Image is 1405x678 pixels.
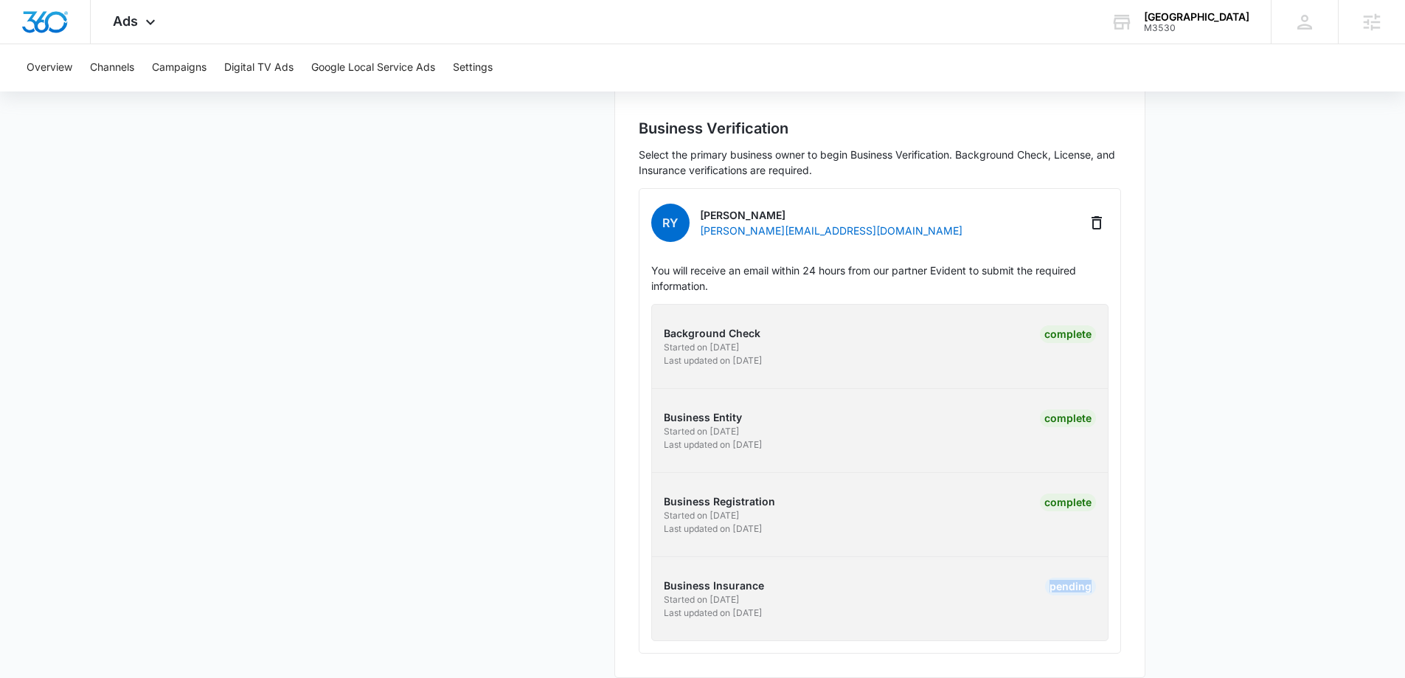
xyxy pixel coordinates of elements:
[1040,409,1096,427] div: Complete
[113,13,138,29] span: Ads
[1085,211,1109,235] button: Delete
[1040,494,1096,511] div: Complete
[664,409,875,425] p: Business Entity
[700,223,962,238] p: [PERSON_NAME][EMAIL_ADDRESS][DOMAIN_NAME]
[27,44,72,91] button: Overview
[700,207,962,223] p: [PERSON_NAME]
[664,509,875,522] p: Started on [DATE]
[639,147,1121,178] p: Select the primary business owner to begin Business Verification. Background Check, License, and ...
[664,522,875,536] p: Last updated on [DATE]
[664,341,875,354] p: Started on [DATE]
[1040,325,1096,343] div: Complete
[664,578,875,593] p: Business Insurance
[1144,23,1249,33] div: account id
[664,606,875,620] p: Last updated on [DATE]
[453,44,493,91] button: Settings
[664,325,875,341] p: Background Check
[90,44,134,91] button: Channels
[664,425,875,438] p: Started on [DATE]
[311,44,435,91] button: Google Local Service Ads
[664,438,875,452] p: Last updated on [DATE]
[664,593,875,606] p: Started on [DATE]
[1045,578,1096,595] div: Pending
[152,44,207,91] button: Campaigns
[224,44,294,91] button: Digital TV Ads
[1144,11,1249,23] div: account name
[651,263,1109,294] p: You will receive an email within 24 hours from our partner Evident to submit the required informa...
[664,354,875,367] p: Last updated on [DATE]
[651,204,690,242] span: RY
[639,117,1121,139] h2: Business Verification
[664,494,875,509] p: Business Registration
